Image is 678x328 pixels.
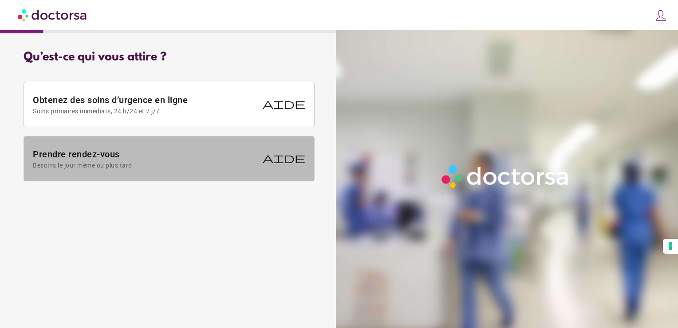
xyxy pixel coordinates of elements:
img: Logo-Doctorsa-trans-White-partial-flat.png [438,161,574,192]
img: icons8-customer-100.png [654,9,667,22]
span: Aide [263,98,305,109]
span: Soins primaires immédiats, 24 h/24 et 7 j/7 [33,108,258,115]
div: Qu’est-ce qui vous attire ? [24,51,315,64]
span: Besoins le jour même ou plus tard [33,162,258,169]
img: Doctorsa.com [18,5,88,25]
font: Obtenez des soins d’urgence en ligne [33,95,258,105]
span: Aide [263,152,305,163]
font: Prendre rendez-vous [33,149,258,160]
button: Your consent preferences for tracking technologies [663,239,678,254]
